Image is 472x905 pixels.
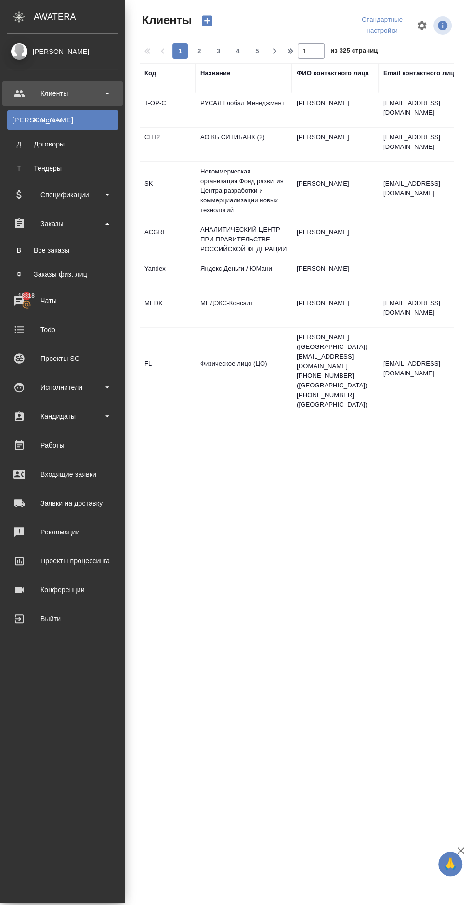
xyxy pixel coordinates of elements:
[200,68,230,78] div: Название
[144,68,156,78] div: Код
[12,245,113,255] div: Все заказы
[292,293,379,327] td: [PERSON_NAME]
[2,318,123,342] a: Todo
[7,46,118,57] div: [PERSON_NAME]
[12,139,113,149] div: Договоры
[292,128,379,161] td: [PERSON_NAME]
[13,291,40,301] span: 18318
[196,220,292,259] td: АНАЛИТИЧЕСКИЙ ЦЕНТР ПРИ ПРАВИТЕЛЬСТВЕ РОССИЙСКОЙ ФЕДЕРАЦИИ
[34,7,125,27] div: AWATERA
[12,163,113,173] div: Тендеры
[140,128,196,161] td: CITI2
[7,438,118,452] div: Работы
[7,496,118,510] div: Заявки на доставку
[140,293,196,327] td: MEDK
[292,174,379,208] td: [PERSON_NAME]
[7,554,118,568] div: Проекты процессинга
[192,43,207,59] button: 2
[7,525,118,539] div: Рекламации
[2,549,123,573] a: Проекты процессинга
[7,409,118,424] div: Кандидаты
[7,467,118,481] div: Входящие заявки
[2,289,123,313] a: 18318Чаты
[211,43,226,59] button: 3
[383,68,458,78] div: Email контактного лица
[196,259,292,293] td: Яндекс Деньги / ЮМани
[140,13,192,28] span: Клиенты
[2,433,123,457] a: Работы
[7,240,118,260] a: ВВсе заказы
[354,13,410,39] div: split button
[140,174,196,208] td: SK
[7,159,118,178] a: ТТендеры
[7,612,118,626] div: Выйти
[249,46,265,56] span: 5
[230,43,246,59] button: 4
[140,93,196,127] td: T-OP-C
[7,134,118,154] a: ДДоговоры
[192,46,207,56] span: 2
[196,13,219,29] button: Создать
[383,179,470,198] p: [EMAIL_ADDRESS][DOMAIN_NAME]
[7,265,118,284] a: ФЗаказы физ. лиц
[196,93,292,127] td: РУСАЛ Глобал Менеджмент
[330,45,378,59] span: из 325 страниц
[211,46,226,56] span: 3
[292,93,379,127] td: [PERSON_NAME]
[2,607,123,631] a: Выйти
[140,354,196,388] td: FL
[433,16,454,35] span: Посмотреть информацию
[438,852,462,876] button: 🙏
[383,359,470,378] p: [EMAIL_ADDRESS][DOMAIN_NAME]
[383,98,470,118] p: [EMAIL_ADDRESS][DOMAIN_NAME]
[140,223,196,256] td: ACGRF
[230,46,246,56] span: 4
[292,328,379,414] td: [PERSON_NAME] ([GEOGRAPHIC_DATA]) [EMAIL_ADDRESS][DOMAIN_NAME] [PHONE_NUMBER] ([GEOGRAPHIC_DATA])...
[383,298,470,318] p: [EMAIL_ADDRESS][DOMAIN_NAME]
[196,162,292,220] td: Некоммерческая организация Фонд развития Центра разработки и коммерциализации новых технологий
[2,462,123,486] a: Входящие заявки
[2,520,123,544] a: Рекламации
[7,86,118,101] div: Клиенты
[196,293,292,327] td: МЕДЭКС-Консалт
[410,14,433,37] span: Настроить таблицу
[292,223,379,256] td: [PERSON_NAME]
[7,380,118,395] div: Исполнители
[12,269,113,279] div: Заказы физ. лиц
[249,43,265,59] button: 5
[2,578,123,602] a: Конференции
[297,68,369,78] div: ФИО контактного лица
[196,128,292,161] td: АО КБ СИТИБАНК (2)
[12,115,113,125] div: Клиенты
[7,216,118,231] div: Заказы
[292,259,379,293] td: [PERSON_NAME]
[7,583,118,597] div: Конференции
[7,293,118,308] div: Чаты
[7,351,118,366] div: Проекты SC
[196,354,292,388] td: Физическое лицо (ЦО)
[7,187,118,202] div: Спецификации
[2,346,123,371] a: Проекты SC
[7,110,118,130] a: [PERSON_NAME]Клиенты
[7,322,118,337] div: Todo
[383,133,470,152] p: [EMAIL_ADDRESS][DOMAIN_NAME]
[442,854,459,874] span: 🙏
[140,259,196,293] td: Yandex
[2,491,123,515] a: Заявки на доставку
